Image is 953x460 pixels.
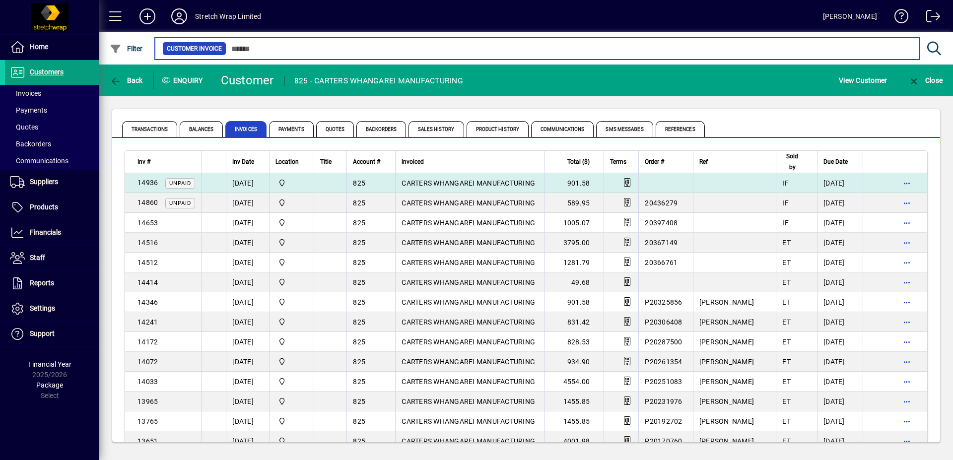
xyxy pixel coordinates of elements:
div: Inv Date [232,156,263,167]
span: ET [782,338,791,346]
td: [DATE] [817,352,863,372]
span: P20306408 [645,318,682,326]
span: Filter [110,45,143,53]
span: Unpaid [169,200,191,206]
span: CARTERS WHANGAREI MANUFACTURING [402,378,535,386]
td: [DATE] [817,292,863,312]
span: SWL-AKL [275,297,308,308]
span: Close [908,76,943,84]
td: [DATE] [817,193,863,213]
a: Quotes [5,119,99,135]
div: Title [320,156,340,167]
span: Account # [353,156,380,167]
div: Inv # [137,156,195,167]
a: Backorders [5,135,99,152]
span: 825 [353,397,365,405]
span: 825 [353,437,365,445]
span: SWL-AKL [275,277,308,288]
span: 14172 [137,338,158,346]
span: 20366761 [645,259,678,266]
span: SWL-AKL [275,436,308,447]
td: [DATE] [817,233,863,253]
td: [DATE] [226,332,269,352]
span: IF [782,199,789,207]
a: Reports [5,271,99,296]
a: Home [5,35,99,60]
button: More options [899,374,915,390]
span: Product History [467,121,529,137]
span: Financials [30,228,61,236]
span: Inv Date [232,156,254,167]
span: CARTERS WHANGAREI MANUFACTURING [402,278,535,286]
span: SWL-AKL [275,416,308,427]
td: 1455.85 [544,392,604,411]
span: Customers [30,68,64,76]
td: [DATE] [226,272,269,292]
span: Invoiced [402,156,424,167]
span: Package [36,381,63,389]
td: [DATE] [226,411,269,431]
button: Profile [163,7,195,25]
span: Backorders [10,140,51,148]
span: SWL-AKL [275,336,308,347]
span: 13765 [137,417,158,425]
button: More options [899,334,915,350]
span: Total ($) [567,156,590,167]
td: [DATE] [226,392,269,411]
span: Invoices [10,89,41,97]
span: SWL-AKL [275,356,308,367]
div: Stretch Wrap Limited [195,8,262,24]
button: Back [107,71,145,89]
td: [DATE] [226,352,269,372]
button: More options [899,274,915,290]
span: IF [782,179,789,187]
span: 825 [353,259,365,266]
span: 14072 [137,358,158,366]
a: Support [5,322,99,346]
span: Payments [269,121,314,137]
td: [DATE] [226,431,269,451]
td: 1281.79 [544,253,604,272]
span: Terms [610,156,626,167]
td: 831.42 [544,312,604,332]
span: 14653 [137,219,158,227]
span: View Customer [839,72,887,88]
span: SWL-AKL [275,178,308,189]
span: [PERSON_NAME] [699,417,754,425]
span: SWL-AKL [275,396,308,407]
span: [PERSON_NAME] [699,358,754,366]
div: Invoiced [402,156,538,167]
span: SWL-AKL [275,257,308,268]
span: Products [30,203,58,211]
span: Quotes [10,123,38,131]
td: 4554.00 [544,372,604,392]
span: CARTERS WHANGAREI MANUFACTURING [402,219,535,227]
td: [DATE] [817,332,863,352]
a: Communications [5,152,99,169]
button: More options [899,413,915,429]
span: Unpaid [169,180,191,187]
span: 20436279 [645,199,678,207]
td: 934.90 [544,352,604,372]
span: SWL-AKL [275,217,308,228]
span: 14860 [137,198,158,206]
td: [DATE] [226,213,269,233]
td: [DATE] [817,173,863,193]
span: 13965 [137,397,158,405]
td: [DATE] [226,173,269,193]
span: 14936 [137,179,158,187]
div: Order # [645,156,687,167]
span: ET [782,378,791,386]
td: [DATE] [817,392,863,411]
span: [PERSON_NAME] [699,338,754,346]
span: 14414 [137,278,158,286]
span: P20287500 [645,338,682,346]
button: More options [899,394,915,409]
div: Sold by [782,151,811,173]
span: SWL-AKL [275,317,308,328]
div: Due Date [823,156,857,167]
div: Account # [353,156,389,167]
span: ET [782,358,791,366]
span: CARTERS WHANGAREI MANUFACTURING [402,338,535,346]
span: [PERSON_NAME] [699,298,754,306]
